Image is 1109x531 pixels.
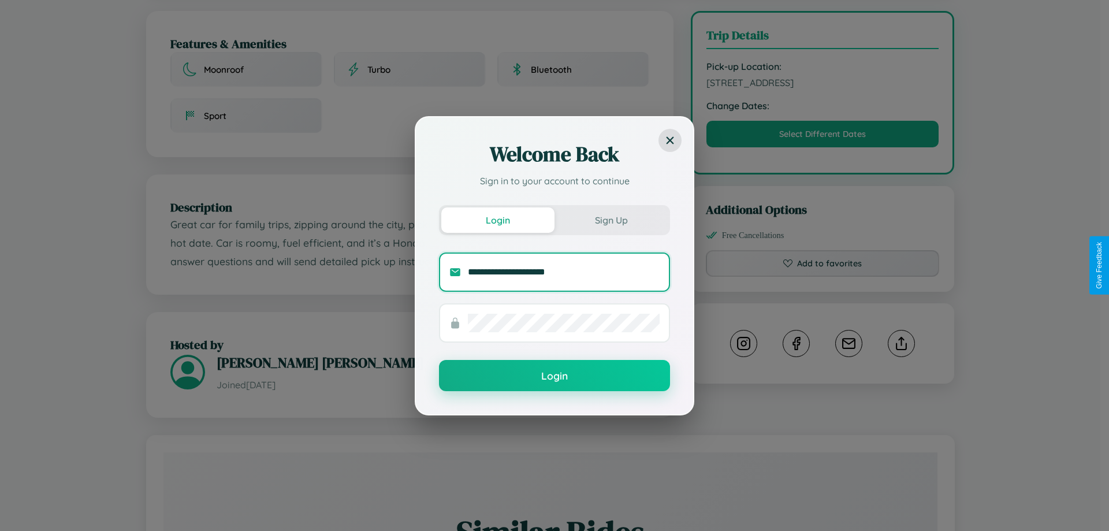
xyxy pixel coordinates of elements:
[554,207,668,233] button: Sign Up
[439,174,670,188] p: Sign in to your account to continue
[441,207,554,233] button: Login
[1095,242,1103,289] div: Give Feedback
[439,360,670,391] button: Login
[439,140,670,168] h2: Welcome Back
